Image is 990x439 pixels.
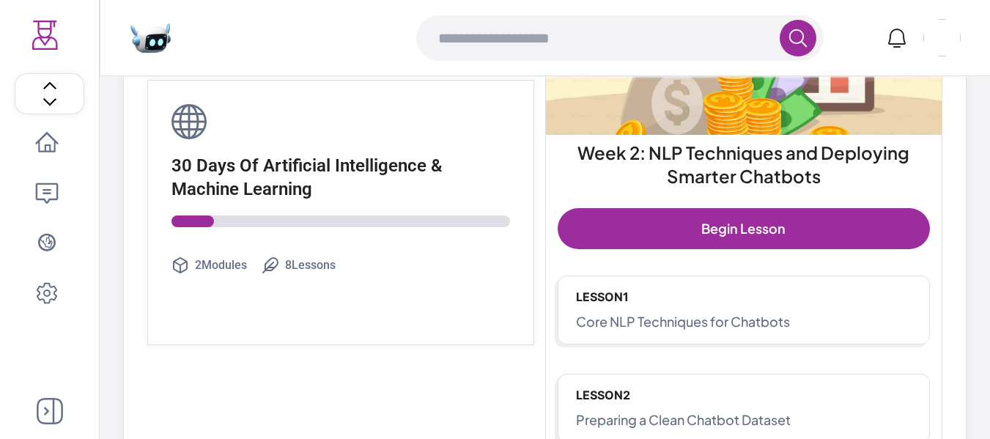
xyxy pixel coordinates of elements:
[558,208,931,249] a: Begin Lesson
[576,288,912,306] p: Lesson 1
[576,386,912,404] p: Lesson 2
[31,21,60,50] img: Logo
[285,257,336,274] span: 8 Lessons
[558,276,931,344] a: Lesson1Core NLP Techniques for Chatbots
[552,141,937,188] h2: Week 2: NLP Techniques and Deploying Smarter Chatbots
[195,257,247,274] span: 2 Modules
[171,154,510,201] p: 30 Days Of Artificial Intelligence & Machine Learning
[576,410,912,430] p: Preparing a Clean Chatbot Dataset
[576,311,912,332] p: Core NLP Techniques for Chatbots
